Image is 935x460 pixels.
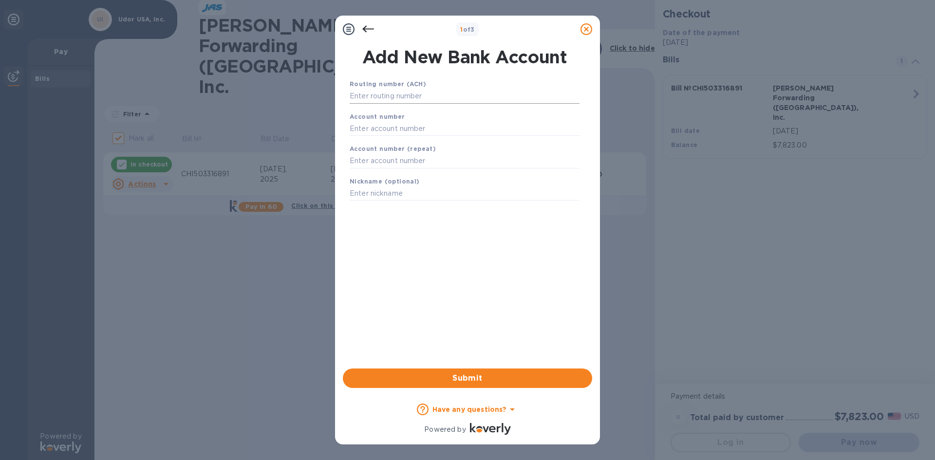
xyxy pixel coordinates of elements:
[344,47,585,67] h1: Add New Bank Account
[343,368,592,388] button: Submit
[350,113,405,120] b: Account number
[432,405,507,413] b: Have any questions?
[470,423,511,435] img: Logo
[460,26,475,33] b: of 3
[350,186,580,201] input: Enter nickname
[424,424,466,435] p: Powered by
[350,178,420,185] b: Nickname (optional)
[350,154,580,168] input: Enter account number
[350,80,426,88] b: Routing number (ACH)
[351,372,584,384] span: Submit
[350,89,580,104] input: Enter routing number
[350,121,580,136] input: Enter account number
[460,26,463,33] span: 1
[350,145,436,152] b: Account number (repeat)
